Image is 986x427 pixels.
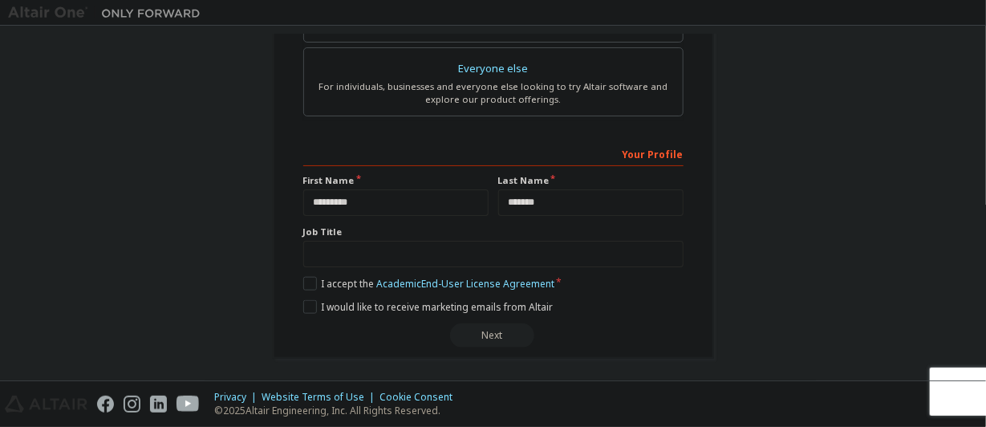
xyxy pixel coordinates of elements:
div: Your Profile [303,140,684,166]
p: © 2025 Altair Engineering, Inc. All Rights Reserved. [214,404,462,417]
img: altair_logo.svg [5,396,87,413]
div: For individuals, businesses and everyone else looking to try Altair software and explore our prod... [314,80,673,106]
div: Cookie Consent [379,391,462,404]
label: First Name [303,174,489,187]
img: facebook.svg [97,396,114,413]
div: Everyone else [314,58,673,80]
label: Job Title [303,226,684,238]
label: Last Name [498,174,684,187]
img: linkedin.svg [150,396,167,413]
div: Please wait while checking email ... [303,323,684,348]
label: I would like to receive marketing emails from Altair [303,300,553,314]
img: instagram.svg [124,396,140,413]
div: Website Terms of Use [262,391,379,404]
img: Altair One [8,5,209,21]
label: I accept the [303,277,554,291]
a: Academic End-User License Agreement [376,277,554,291]
div: Privacy [214,391,262,404]
img: youtube.svg [177,396,200,413]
